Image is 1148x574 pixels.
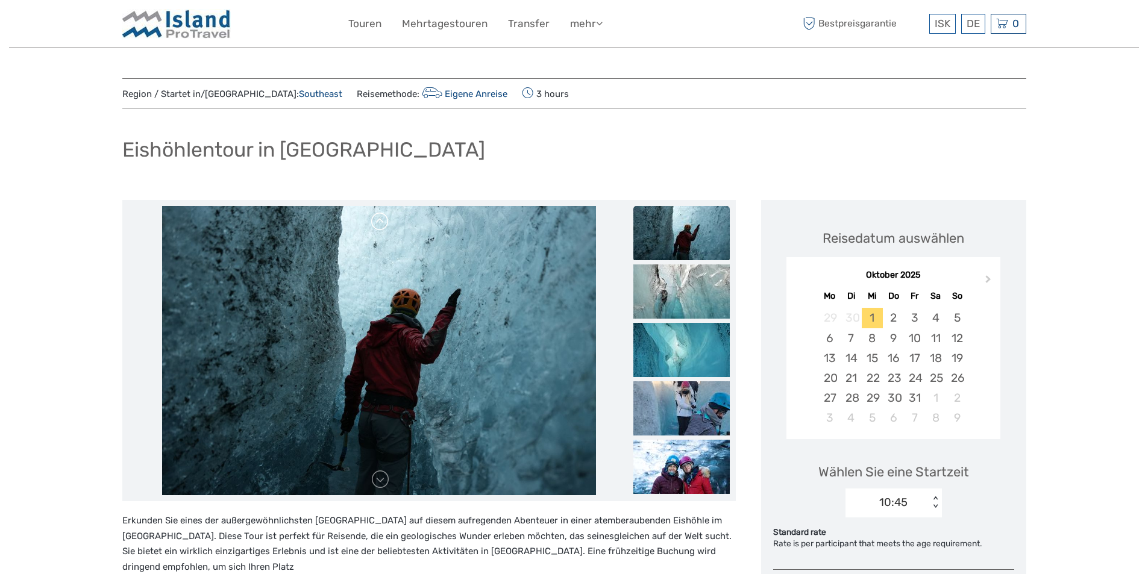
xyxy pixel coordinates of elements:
[925,348,946,368] div: Choose Samstag, 18. Oktober 2025
[508,15,550,33] a: Transfer
[883,328,904,348] div: Choose Donnerstag, 9. Oktober 2025
[862,328,883,348] div: Choose Mittwoch, 8. Oktober 2025
[904,408,925,428] div: Choose Freitag, 7. November 2025
[862,288,883,304] div: Mi
[818,463,969,481] span: Wählen Sie eine Startzeit
[946,388,967,408] div: Choose Sonntag, 2. November 2025
[570,15,603,33] a: mehr
[883,348,904,368] div: Choose Donnerstag, 16. Oktober 2025
[904,368,925,388] div: Choose Freitag, 24. Oktober 2025
[819,368,840,388] div: Choose Montag, 20. Oktober 2025
[904,348,925,368] div: Choose Freitag, 17. Oktober 2025
[980,272,999,292] button: Next Month
[925,308,946,328] div: Choose Samstag, 4. Oktober 2025
[935,17,950,30] span: ISK
[1011,17,1021,30] span: 0
[946,308,967,328] div: Choose Sonntag, 5. Oktober 2025
[522,85,569,102] span: 3 hours
[819,408,840,428] div: Choose Montag, 3. November 2025
[790,308,996,428] div: month 2025-10
[925,288,946,304] div: Sa
[162,206,596,495] img: eeac268cfde649c49df23630582bf55e_main_slider.jpeg
[883,388,904,408] div: Choose Donnerstag, 30. Oktober 2025
[904,328,925,348] div: Choose Freitag, 10. Oktober 2025
[862,348,883,368] div: Choose Mittwoch, 15. Oktober 2025
[946,328,967,348] div: Choose Sonntag, 12. Oktober 2025
[904,388,925,408] div: Choose Freitag, 31. Oktober 2025
[633,264,730,319] img: ffa60225231c45eb97e48fa8e68fff4f_slider_thumbnail.jpeg
[299,89,342,99] a: Southeast
[841,368,862,388] div: Choose Dienstag, 21. Oktober 2025
[862,408,883,428] div: Choose Mittwoch, 5. November 2025
[122,88,342,101] span: Region / Startet in/[GEOGRAPHIC_DATA]:
[904,288,925,304] div: Fr
[904,308,925,328] div: Choose Freitag, 3. Oktober 2025
[883,288,904,304] div: Do
[17,21,136,31] p: We're away right now. Please check back later!
[122,9,231,39] img: Iceland ProTravel
[357,85,508,102] span: Reisemethode:
[633,206,730,260] img: eeac268cfde649c49df23630582bf55e_slider_thumbnail.jpeg
[841,288,862,304] div: Di
[841,408,862,428] div: Choose Dienstag, 4. November 2025
[819,348,840,368] div: Choose Montag, 13. Oktober 2025
[879,494,908,510] div: 10:45
[819,288,840,304] div: Mo
[773,538,1014,550] div: Rate is per participant that meets the age requirement.
[633,381,730,435] img: 2f45d1cd5ddb4ab396a176d41edb96ab_slider_thumbnail.jpeg
[139,19,153,33] button: Open LiveChat chat widget
[800,14,926,34] span: Bestpreisgarantie
[946,408,967,428] div: Choose Sonntag, 9. November 2025
[841,308,862,328] div: Not available Dienstag, 30. September 2025
[883,308,904,328] div: Choose Donnerstag, 2. Oktober 2025
[930,496,940,509] div: < >
[925,408,946,428] div: Choose Samstag, 8. November 2025
[819,388,840,408] div: Choose Montag, 27. Oktober 2025
[925,388,946,408] div: Choose Samstag, 1. November 2025
[841,348,862,368] div: Choose Dienstag, 14. Oktober 2025
[786,269,1000,282] div: Oktober 2025
[883,408,904,428] div: Choose Donnerstag, 6. November 2025
[823,229,964,248] div: Reisedatum auswählen
[925,368,946,388] div: Choose Samstag, 25. Oktober 2025
[633,323,730,377] img: 9785a727a0304e94b2a6da0610103d25_slider_thumbnail.jpeg
[819,328,840,348] div: Choose Montag, 6. Oktober 2025
[946,368,967,388] div: Choose Sonntag, 26. Oktober 2025
[862,388,883,408] div: Choose Mittwoch, 29. Oktober 2025
[862,368,883,388] div: Choose Mittwoch, 22. Oktober 2025
[819,308,840,328] div: Not available Montag, 29. September 2025
[946,348,967,368] div: Choose Sonntag, 19. Oktober 2025
[633,440,730,494] img: f7a15cd761c94e2484b8a581a1116b7b_slider_thumbnail.jpeg
[122,137,485,162] h1: Eishöhlentour in [GEOGRAPHIC_DATA]
[946,288,967,304] div: So
[925,328,946,348] div: Choose Samstag, 11. Oktober 2025
[862,308,883,328] div: Choose Mittwoch, 1. Oktober 2025
[961,14,985,34] div: DE
[348,15,381,33] a: Touren
[841,388,862,408] div: Choose Dienstag, 28. Oktober 2025
[419,89,508,99] a: Eigene Anreise
[773,526,1014,538] div: Standard rate
[841,328,862,348] div: Choose Dienstag, 7. Oktober 2025
[883,368,904,388] div: Choose Donnerstag, 23. Oktober 2025
[402,15,488,33] a: Mehrtagestouren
